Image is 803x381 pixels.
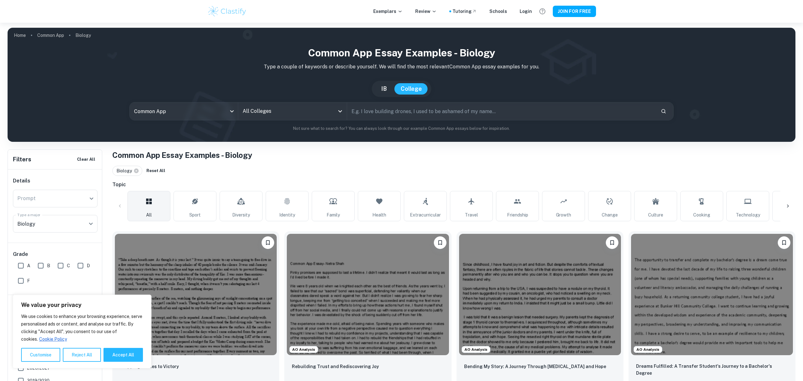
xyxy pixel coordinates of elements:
div: Common App [130,102,238,120]
button: IB [375,83,393,95]
span: B [47,262,50,269]
img: undefined Common App example thumbnail: Rebuilding Trust and Rediscovering Joy [287,234,449,355]
span: Change [602,211,618,218]
img: Clastify logo [207,5,247,18]
span: A [27,262,30,269]
button: Search [658,106,669,117]
h6: Topic [112,181,795,188]
img: undefined Common App example thumbnail: Stepping Stones to Victory [115,234,277,355]
button: Accept All [103,348,143,362]
span: C [67,262,70,269]
img: profile cover [8,28,795,142]
a: Login [520,8,532,15]
button: Please log in to bookmark exemplars [606,236,618,249]
a: Schools [489,8,507,15]
span: Biology [116,167,135,174]
h6: Details [13,177,97,185]
div: We value your privacy [13,295,151,368]
span: All [146,211,152,218]
label: Type a major [17,212,41,217]
span: Sport [189,211,201,218]
img: undefined Common App example thumbnail: Bending My Story: A Journey Through Canc [459,234,621,355]
button: Help and Feedback [537,6,548,17]
button: JOIN FOR FREE [553,6,596,17]
span: Health [372,211,386,218]
button: Reset All [145,166,167,176]
span: Friendship [507,211,528,218]
h1: Common App Essay Examples - Biology [13,45,790,61]
span: AO Analysis [634,347,662,352]
button: Please log in to bookmark exemplars [262,236,274,249]
a: Tutoring [452,8,477,15]
span: Family [327,211,340,218]
button: Clear All [75,155,97,164]
img: undefined Common App example thumbnail: Dreams Fulfilled: A Transfer Student's J [631,234,793,355]
button: Open [336,107,345,116]
div: Biology [112,166,142,176]
span: F [27,277,30,284]
span: AO Analysis [462,347,490,352]
h6: Grade [13,251,97,258]
a: Home [14,31,26,40]
span: Technology [736,211,760,218]
span: Growth [556,211,571,218]
p: Dreams Fulfilled: A Transfer Student's Journey to a Bachelor's Degree [636,363,788,377]
button: College [394,83,428,95]
button: Open [86,219,95,228]
span: Travel [465,211,478,218]
span: Diversity [232,211,250,218]
span: D [87,262,90,269]
h1: Common App Essay Examples - Biology [112,149,795,161]
span: AO Analysis [290,347,318,352]
span: Identity [279,211,295,218]
p: Rebuilding Trust and Rediscovering Joy [292,363,379,370]
h6: Filters [13,155,31,164]
span: Culture [648,211,663,218]
p: Type a couple of keywords or describe yourself. We will find the most relevant Common App essay e... [13,63,790,71]
p: Bending My Story: A Journey Through Cancer and Hope [464,363,606,370]
button: Please log in to bookmark exemplars [434,236,446,249]
button: Please log in to bookmark exemplars [778,236,790,249]
p: Not sure what to search for? You can always look through our example Common App essays below for ... [13,125,790,132]
button: Customise [21,348,60,362]
span: Extracurricular [410,211,441,218]
span: Cooking [693,211,710,218]
a: Cookie Policy [39,336,67,342]
p: Biology [75,32,91,39]
p: Exemplars [373,8,403,15]
p: Review [415,8,437,15]
button: Reject All [63,348,101,362]
a: Common App [37,31,64,40]
p: We use cookies to enhance your browsing experience, serve personalised ads or content, and analys... [21,313,143,343]
p: We value your privacy [21,301,143,309]
input: E.g. I love building drones, I used to be ashamed of my name... [347,102,656,120]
